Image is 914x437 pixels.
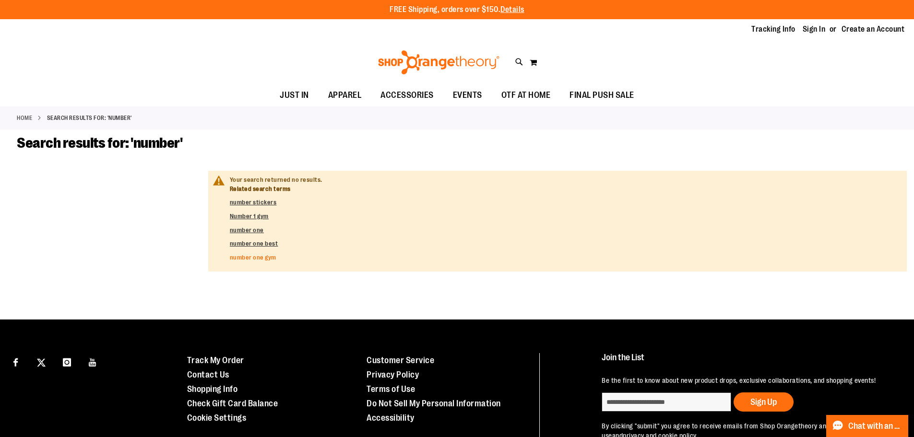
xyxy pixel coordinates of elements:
a: Visit our Facebook page [7,353,24,370]
span: Search results for: 'number' [17,135,182,151]
a: Details [500,5,524,14]
button: Chat with an Expert [826,415,909,437]
a: Do Not Sell My Personal Information [367,399,501,408]
span: Chat with an Expert [848,422,902,431]
strong: Search results for: 'number' [47,114,132,122]
a: ACCESSORIES [371,84,443,106]
a: Home [17,114,32,122]
a: number one gym [230,254,276,261]
a: FINAL PUSH SALE [560,84,644,106]
h4: Join the List [602,353,892,371]
span: APPAREL [328,84,362,106]
a: Sign In [803,24,826,35]
img: Shop Orangetheory [377,50,501,74]
a: Contact Us [187,370,229,379]
img: Twitter [37,358,46,367]
a: Privacy Policy [367,370,419,379]
a: Visit our X page [33,353,50,370]
a: Shopping Info [187,384,238,394]
span: JUST IN [280,84,309,106]
div: Your search returned no results. [230,176,900,262]
span: Sign Up [750,397,777,407]
dt: Related search terms [230,185,900,194]
a: Customer Service [367,355,434,365]
a: Terms of Use [367,384,415,394]
span: ACCESSORIES [380,84,434,106]
input: enter email [602,392,731,412]
a: Tracking Info [751,24,795,35]
p: FREE Shipping, orders over $150. [390,4,524,15]
a: Track My Order [187,355,244,365]
a: Cookie Settings [187,413,247,423]
button: Sign Up [734,392,794,412]
span: OTF AT HOME [501,84,551,106]
span: EVENTS [453,84,482,106]
a: JUST IN [270,84,319,106]
a: Visit our Instagram page [59,353,75,370]
a: Number 1 gym [230,213,269,220]
a: Create an Account [842,24,905,35]
a: Visit our Youtube page [84,353,101,370]
a: number one best [230,240,278,247]
a: EVENTS [443,84,492,106]
span: FINAL PUSH SALE [570,84,634,106]
a: OTF AT HOME [492,84,560,106]
a: Accessibility [367,413,415,423]
a: number stickers [230,199,277,206]
a: APPAREL [319,84,371,106]
a: number one [230,226,264,234]
p: Be the first to know about new product drops, exclusive collaborations, and shopping events! [602,376,892,385]
a: Check Gift Card Balance [187,399,278,408]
